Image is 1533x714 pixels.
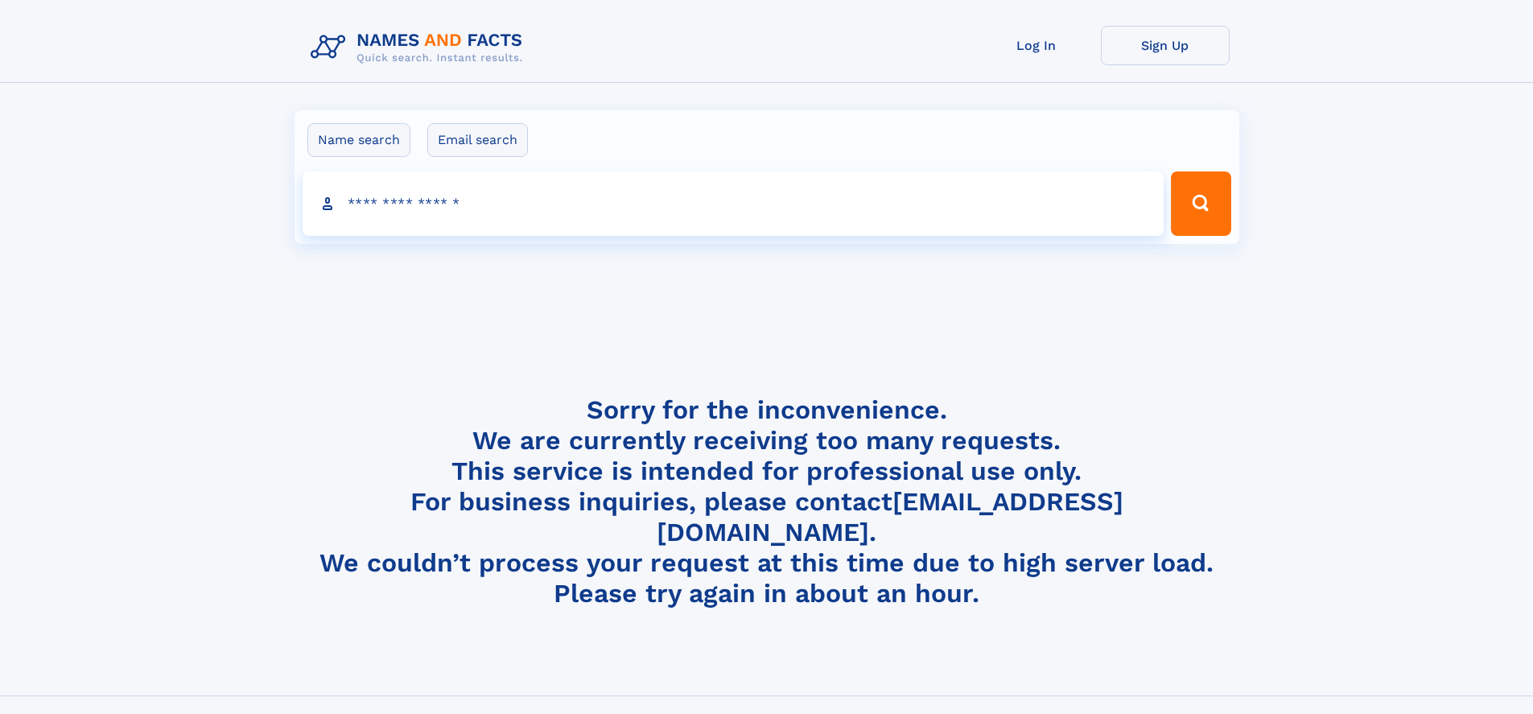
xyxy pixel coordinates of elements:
[427,123,528,157] label: Email search
[303,171,1164,236] input: search input
[307,123,410,157] label: Name search
[972,26,1101,65] a: Log In
[657,486,1123,547] a: [EMAIL_ADDRESS][DOMAIN_NAME]
[304,26,536,69] img: Logo Names and Facts
[1171,171,1230,236] button: Search Button
[1101,26,1230,65] a: Sign Up
[304,394,1230,609] h4: Sorry for the inconvenience. We are currently receiving too many requests. This service is intend...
